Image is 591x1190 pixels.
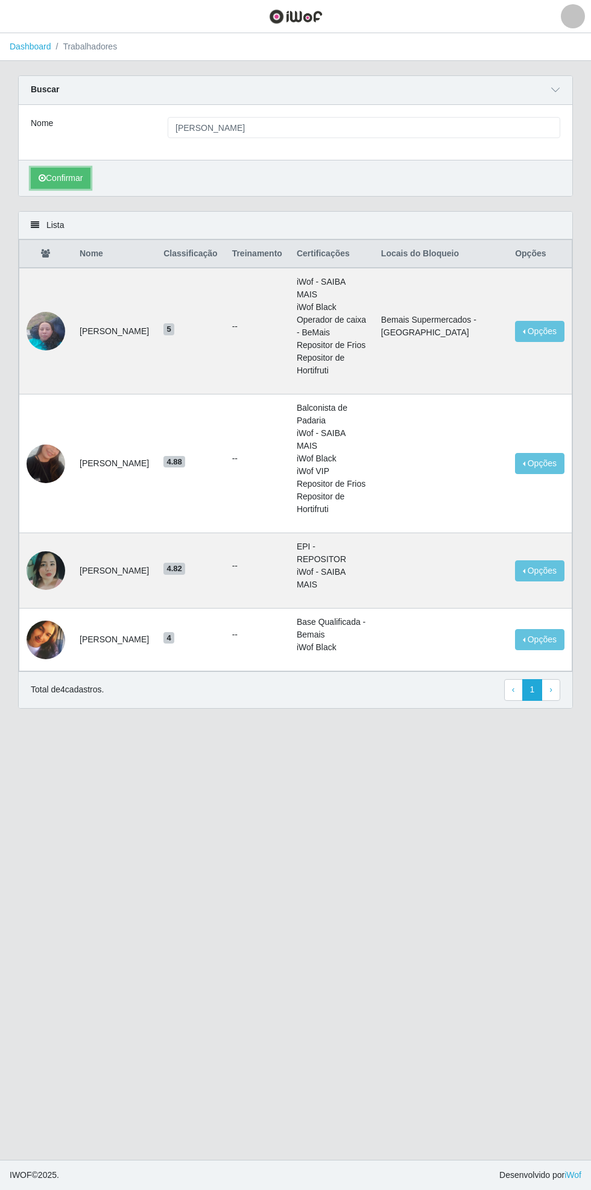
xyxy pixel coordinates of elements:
[381,314,501,339] li: Bemais Supermercados - [GEOGRAPHIC_DATA]
[297,478,367,490] li: Repositor de Frios
[72,268,156,394] td: [PERSON_NAME]
[27,621,65,659] img: 1734351254211.jpeg
[31,117,53,130] label: Nome
[51,40,118,53] li: Trabalhadores
[72,609,156,671] td: [PERSON_NAME]
[163,563,185,575] span: 4.82
[522,679,543,701] a: 1
[10,42,51,51] a: Dashboard
[289,240,374,268] th: Certificações
[504,679,560,701] nav: pagination
[10,1169,59,1182] span: © 2025 .
[297,490,367,516] li: Repositor de Hortifruti
[515,453,564,474] button: Opções
[297,402,367,427] li: Balconista de Padaria
[72,533,156,609] td: [PERSON_NAME]
[10,1170,32,1180] span: IWOF
[163,632,174,644] span: 4
[269,9,323,24] img: CoreUI Logo
[27,429,65,498] img: 1730602646133.jpeg
[297,566,367,591] li: iWof - SAIBA MAIS
[374,240,508,268] th: Locais do Bloqueio
[225,240,289,268] th: Treinamento
[297,352,367,377] li: Repositor de Hortifruti
[297,616,367,641] li: Base Qualificada - Bemais
[515,321,564,342] button: Opções
[31,168,90,189] button: Confirmar
[297,276,367,301] li: iWof - SAIBA MAIS
[297,427,367,452] li: iWof - SAIBA MAIS
[232,452,282,465] ul: --
[232,320,282,333] ul: --
[19,212,572,239] div: Lista
[549,685,552,694] span: ›
[512,685,515,694] span: ‹
[31,84,59,94] strong: Buscar
[564,1170,581,1180] a: iWof
[232,560,282,572] ul: --
[297,314,367,339] li: Operador de caixa - BeMais
[232,628,282,641] ul: --
[163,456,185,468] span: 4.88
[515,560,564,581] button: Opções
[27,551,65,590] img: 1739481686258.jpeg
[297,339,367,352] li: Repositor de Frios
[163,323,174,335] span: 5
[156,240,225,268] th: Classificação
[297,540,367,566] li: EPI - REPOSITOR
[27,305,65,356] img: 1737388336491.jpeg
[31,683,104,696] p: Total de 4 cadastros.
[515,629,564,650] button: Opções
[72,394,156,533] td: [PERSON_NAME]
[508,240,572,268] th: Opções
[297,641,367,654] li: iWof Black
[499,1169,581,1182] span: Desenvolvido por
[168,117,560,138] input: Digite o Nome...
[297,452,367,465] li: iWof Black
[297,301,367,314] li: iWof Black
[297,465,367,478] li: iWof VIP
[72,240,156,268] th: Nome
[542,679,560,701] a: Next
[504,679,523,701] a: Previous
